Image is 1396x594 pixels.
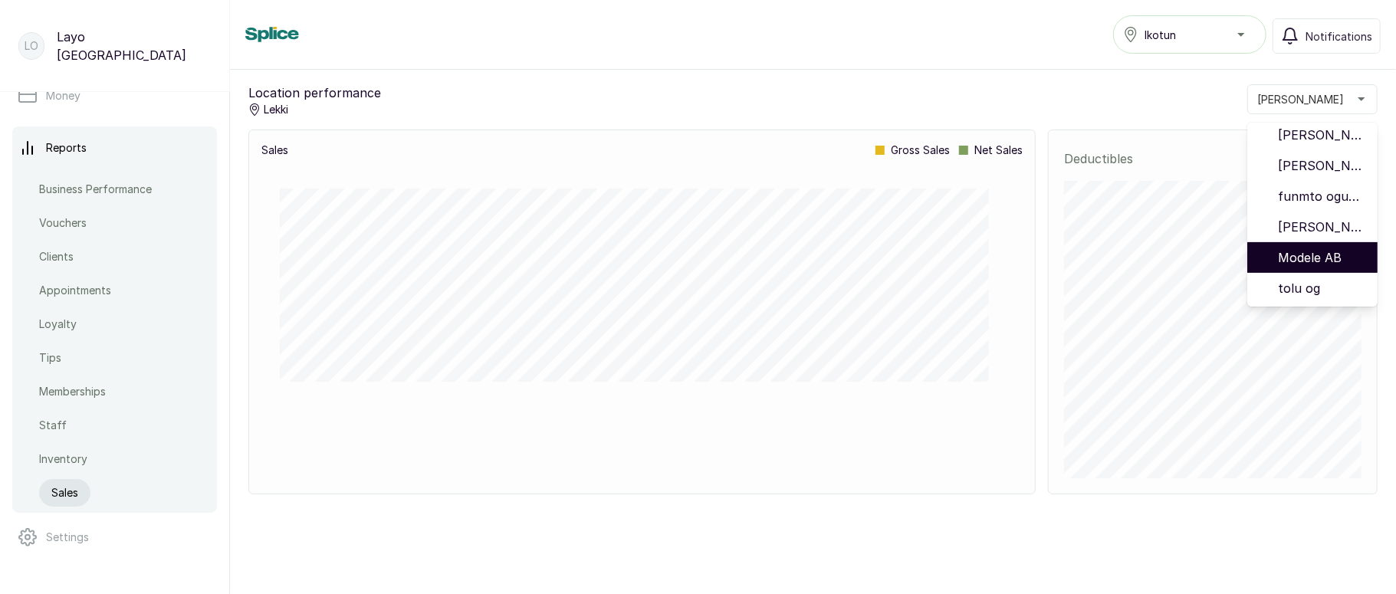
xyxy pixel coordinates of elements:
p: Layo [GEOGRAPHIC_DATA] [57,28,211,64]
a: Tips [39,344,61,372]
p: Loyalty [39,317,77,332]
span: Notifications [1306,28,1372,44]
span: [PERSON_NAME] [1278,156,1365,175]
p: Vouchers [39,215,87,231]
a: Appointments [39,277,111,304]
p: Settings [46,530,89,545]
span: Ikotun [1145,27,1176,43]
span: [PERSON_NAME] [1278,218,1365,236]
a: Inventory [39,445,87,473]
p: Clients [39,249,74,264]
p: Deductibles [1064,149,1133,168]
button: Ikotun [1113,15,1266,54]
span: Modele AB [1278,248,1365,267]
a: Clients [39,243,74,271]
a: Business Performance [39,176,152,203]
p: net sales [959,143,1023,158]
span: tolu og [1278,279,1365,297]
p: Appointments [39,283,111,298]
span: Lekki [264,102,288,117]
p: Sales [261,143,288,158]
p: Reports [46,140,87,156]
a: Money [12,74,217,117]
p: LO [25,38,38,54]
p: Tips [39,350,61,366]
button: [PERSON_NAME] [1247,84,1378,114]
p: gross sales [875,143,950,158]
a: Vouchers [39,209,87,237]
p: Sales [51,485,78,500]
span: [PERSON_NAME] [1257,91,1344,107]
a: Sales [39,479,90,507]
p: Memberships [39,384,106,399]
a: Memberships [39,378,106,405]
p: Location performance [248,84,381,102]
p: Money [46,88,80,103]
button: Notifications [1273,18,1381,54]
a: Staff [39,412,67,439]
p: Business Performance [39,182,152,197]
a: Loyalty [39,310,77,338]
a: Reports [12,126,217,169]
ul: [PERSON_NAME] [1247,123,1378,307]
span: [PERSON_NAME] [1278,126,1365,144]
p: Inventory [39,451,87,467]
span: funmto ogunbanwo [1278,187,1365,205]
a: Settings [12,516,217,559]
p: Staff [39,418,67,433]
